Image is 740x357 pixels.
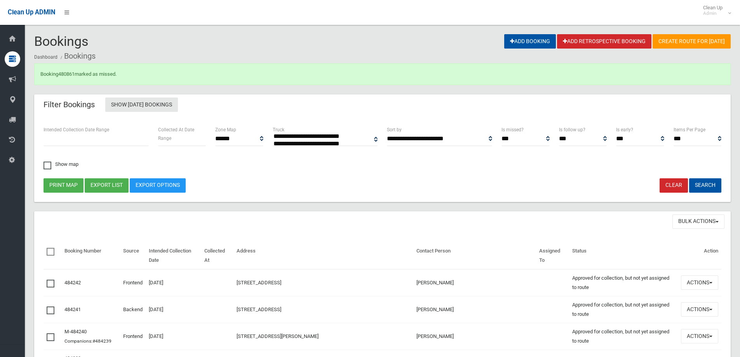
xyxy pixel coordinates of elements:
th: Status [569,242,678,269]
td: Approved for collection, but not yet assigned to route [569,323,678,350]
td: Frontend [120,269,146,296]
a: 480861 [58,71,75,77]
td: [PERSON_NAME] [413,269,536,296]
td: Frontend [120,323,146,350]
th: Action [678,242,721,269]
a: #484239 [92,338,111,344]
a: Export Options [130,178,186,193]
td: Backend [120,296,146,323]
a: [STREET_ADDRESS] [237,306,281,312]
span: Clean Up [699,5,730,16]
td: [PERSON_NAME] [413,323,536,350]
a: Create route for [DATE] [653,34,731,49]
a: Dashboard [34,54,57,60]
header: Filter Bookings [34,97,104,112]
div: Booking marked as missed. [34,63,731,85]
a: Add Booking [504,34,556,49]
td: [DATE] [146,296,201,323]
span: Bookings [34,33,89,49]
button: Export list [85,178,129,193]
a: Clear [660,178,688,193]
a: M-484240 [64,329,87,334]
button: Bulk Actions [672,214,724,229]
label: Truck [273,125,284,134]
a: 484241 [64,306,81,312]
th: Contact Person [413,242,536,269]
td: Approved for collection, but not yet assigned to route [569,296,678,323]
a: [STREET_ADDRESS][PERSON_NAME] [237,333,319,339]
button: Search [689,178,721,193]
th: Booking Number [61,242,120,269]
small: Admin [703,10,723,16]
button: Actions [681,329,718,343]
th: Collected At [201,242,233,269]
a: 484242 [64,280,81,286]
td: [DATE] [146,269,201,296]
a: [STREET_ADDRESS] [237,280,281,286]
th: Assigned To [536,242,569,269]
th: Source [120,242,146,269]
td: Approved for collection, but not yet assigned to route [569,269,678,296]
td: [DATE] [146,323,201,350]
span: Show map [44,162,78,167]
td: [PERSON_NAME] [413,296,536,323]
small: Companions: [64,338,113,344]
button: Print map [44,178,84,193]
th: Intended Collection Date [146,242,201,269]
a: Add Retrospective Booking [557,34,651,49]
li: Bookings [59,49,96,63]
th: Address [233,242,413,269]
button: Actions [681,302,718,317]
span: Clean Up ADMIN [8,9,55,16]
a: Show [DATE] Bookings [105,98,178,112]
button: Actions [681,275,718,290]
